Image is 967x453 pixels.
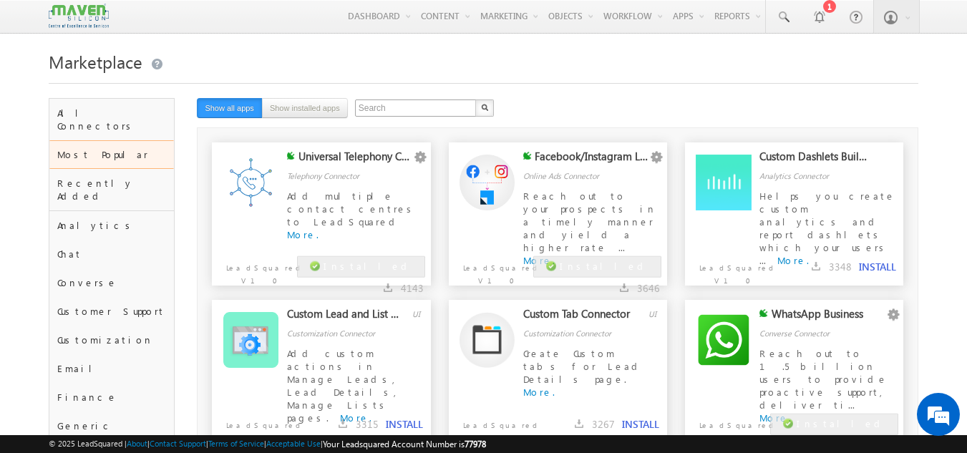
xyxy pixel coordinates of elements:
div: Converse [49,268,175,297]
span: Create Custom tabs for Lead Details page. [523,347,643,385]
button: INSTALL [386,418,423,431]
span: © 2025 LeadSquared | | | | | [49,437,486,451]
img: downloads [339,419,347,428]
span: Add custom actions in Manage Leads, Lead Details, Manage Lists pages. [287,347,402,424]
div: Custom Lead and List Actions [287,307,400,327]
div: WhatsApp Business [772,307,885,327]
p: LeadSquared V1.0 [685,254,773,287]
button: INSTALL [859,260,896,273]
img: Alternate Logo [223,155,279,210]
div: Finance [49,383,175,411]
p: LeadSquared V1.0 [685,411,773,444]
div: Customer Support [49,297,175,326]
div: Custom Tab Connector [523,307,636,327]
span: Helps you create custom analytics and report dashlets which your users ... [759,190,895,266]
img: Alternate Logo [696,155,752,210]
p: LeadSquared V1.0 [449,411,537,444]
div: Email [49,354,175,383]
span: Add multiple contact centres to LeadSquared [287,190,417,228]
img: Alternate Logo [223,312,279,368]
span: Your Leadsquared Account Number is [323,439,486,449]
button: Show all apps [197,98,262,118]
span: 3267 [592,417,615,431]
div: Chat [49,240,175,268]
img: Alternate Logo [460,312,515,368]
p: LeadSquared V1.0 [212,411,300,444]
span: Installed [560,260,648,272]
img: checking status [287,152,295,160]
button: INSTALL [622,418,659,431]
a: Contact Support [150,439,206,448]
p: LeadSquared V1.0 [449,254,537,287]
div: Analytics [49,211,175,240]
span: Installed [797,417,885,429]
span: 3315 [356,417,379,431]
img: downloads [620,283,628,292]
img: checking status [523,152,531,160]
span: 3348 [829,260,852,273]
span: Reach out to 1.5 billion users to provide proactive support, deliver ti... [759,347,888,411]
img: downloads [384,283,392,292]
span: 4143 [401,281,424,295]
div: All Connectors [49,99,175,140]
span: Reach out to your prospects in a timely manner and yield a higher rate ... [523,190,656,253]
img: downloads [575,419,583,428]
div: Generic Integration [49,411,175,453]
div: Recently Added [49,169,175,210]
img: Alternate Logo [460,155,515,210]
div: Universal Telephony Connector [298,150,412,170]
div: Most Popular [49,140,175,169]
a: Acceptable Use [266,439,321,448]
a: About [127,439,147,448]
a: Terms of Service [208,439,264,448]
a: More. [523,386,555,398]
span: 3646 [637,281,660,295]
img: checking status [759,309,767,317]
div: Customization [49,326,175,354]
span: Installed [324,260,412,272]
span: Marketplace [49,50,142,73]
div: Facebook/Instagram Lead Ads [535,150,648,170]
img: Alternate Logo [696,312,752,368]
div: Custom Dashlets Builder [759,150,873,170]
img: Search [481,104,488,111]
button: Show installed apps [262,98,348,118]
img: downloads [812,262,820,271]
img: Custom Logo [49,4,109,29]
a: More. [287,228,319,240]
span: 77978 [465,439,486,449]
p: LeadSquared V1.0 [212,254,300,287]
